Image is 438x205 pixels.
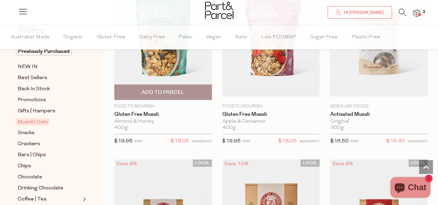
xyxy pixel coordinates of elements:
a: Hi [PERSON_NAME] [328,6,392,19]
span: Gluten Free [97,25,125,49]
span: Chips [18,162,31,170]
span: Australian Made [11,25,50,49]
p: 2Die4 Live Foods [330,103,428,110]
a: Drinking Chocolate [18,184,81,193]
a: Promotions [18,96,81,104]
span: 3 [421,9,427,15]
a: Back In Stock [18,85,81,93]
span: $18.05 [278,137,297,146]
a: Muesli | Oats [18,118,81,126]
small: MEMBERS [408,140,428,143]
span: Plastic Free [351,25,380,49]
span: $18.05 [171,137,189,146]
span: Vegan [206,25,221,49]
div: Apple & Cinnamon [222,119,320,125]
a: Chips [18,162,81,170]
span: Low FODMAP [261,25,296,49]
p: Food to Nourish [114,103,212,110]
span: Back In Stock [18,85,50,93]
a: Gifts | Hampers [18,107,81,115]
a: 3 [413,9,420,17]
span: Muesli | Oats [16,118,50,125]
a: Best Sellers [18,74,81,82]
span: LOCAL [301,159,320,167]
span: Promotions [18,96,46,104]
a: NEW IN [18,63,81,71]
span: Crackers [18,140,40,148]
span: Organic [63,25,83,49]
div: Original [330,119,428,125]
a: Crackers [18,140,81,148]
span: Keto [235,25,247,49]
span: Gifts | Hampers [18,107,55,115]
button: Add To Parcel [114,84,212,100]
span: Sugar Free [310,25,338,49]
span: Drinking Chocolate [18,184,63,193]
span: 400g [222,125,236,131]
span: $16.50 [330,139,348,144]
span: Best Sellers [18,74,47,82]
span: Bars | Chips [18,151,46,159]
span: Add To Parcel [142,89,185,96]
div: Save 8% [114,159,139,169]
a: Snacks [18,129,81,137]
button: Expand/Collapse Coffee | Tea [81,195,86,203]
small: RRP [242,140,250,143]
a: Gluten Free Muesli [114,111,212,118]
a: Chocolate [18,173,81,181]
span: LOCAL [409,159,428,167]
div: Save 10% [222,159,251,169]
a: Previously Purchased [18,47,81,56]
inbox-online-store-chat: Shopify online store chat [388,177,432,199]
span: 400g [114,125,128,131]
span: Hi [PERSON_NAME] [342,10,384,16]
span: Chocolate [18,173,42,181]
a: Gluten Free Muesli [222,111,320,118]
a: Activated Muesli [330,111,428,118]
div: Almond & Honey [114,119,212,125]
a: Coffee | Tea [18,195,81,204]
span: $19.95 [114,139,133,144]
small: RRP [350,140,358,143]
span: Coffee | Tea [18,195,46,204]
small: MEMBERS [192,140,212,143]
span: Previously Purchased [16,47,72,55]
span: 300g [330,125,344,131]
span: $15.40 [386,137,405,146]
span: LOCAL [193,159,212,167]
small: MEMBERS [300,140,320,143]
span: $19.95 [222,139,241,144]
span: Dairy Free [139,25,165,49]
p: Food to Nourish [222,103,320,110]
span: Snacks [18,129,35,137]
div: Save 8% [330,159,355,169]
a: Bars | Chips [18,151,81,159]
span: NEW IN [18,63,38,71]
small: RRP [134,140,142,143]
img: Part&Parcel [205,2,233,19]
span: Paleo [179,25,192,49]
